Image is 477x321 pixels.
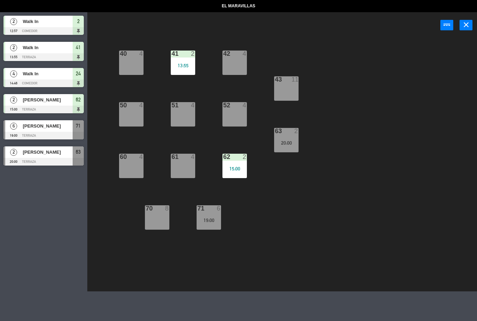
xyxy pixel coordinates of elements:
span: 41 [76,43,81,52]
div: 4 [139,51,144,57]
div: 13:55 [171,63,195,68]
span: [PERSON_NAME] [23,148,73,156]
span: 2 [10,18,17,25]
span: Walk In [23,44,73,51]
button: power_input [440,20,453,30]
div: 4 [139,102,144,108]
span: [PERSON_NAME] [23,96,73,104]
span: [PERSON_NAME] [23,122,73,130]
div: 4 [139,154,144,160]
div: 61 [171,154,172,160]
div: 71 [197,205,198,212]
div: 4 [191,102,195,108]
div: 4 [243,51,247,57]
div: 19:00 [197,218,221,223]
span: Walk In [23,18,73,25]
div: 11 [292,76,299,83]
span: 71 [76,122,81,130]
div: 41 [171,51,172,57]
span: 2 [10,97,17,104]
div: 2 [191,51,195,57]
div: 51 [171,102,172,108]
span: 4 [10,70,17,77]
div: 2 [243,154,247,160]
div: 20:00 [274,140,299,145]
div: 6 [217,205,221,212]
i: power_input [443,21,451,29]
div: 15:00 [222,166,247,171]
div: 2 [294,128,299,134]
div: 4 [243,102,247,108]
span: 63 [76,148,81,156]
i: close [462,21,470,29]
span: 2 [10,44,17,51]
span: 24 [76,69,81,78]
span: 6 [10,123,17,130]
span: 2 [10,149,17,156]
span: 2 [77,17,80,25]
span: Walk In [23,70,73,77]
div: 8 [165,205,169,212]
span: 62 [76,95,81,104]
div: 4 [191,154,195,160]
span: El Maravillas [222,3,255,10]
button: close [460,20,472,30]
